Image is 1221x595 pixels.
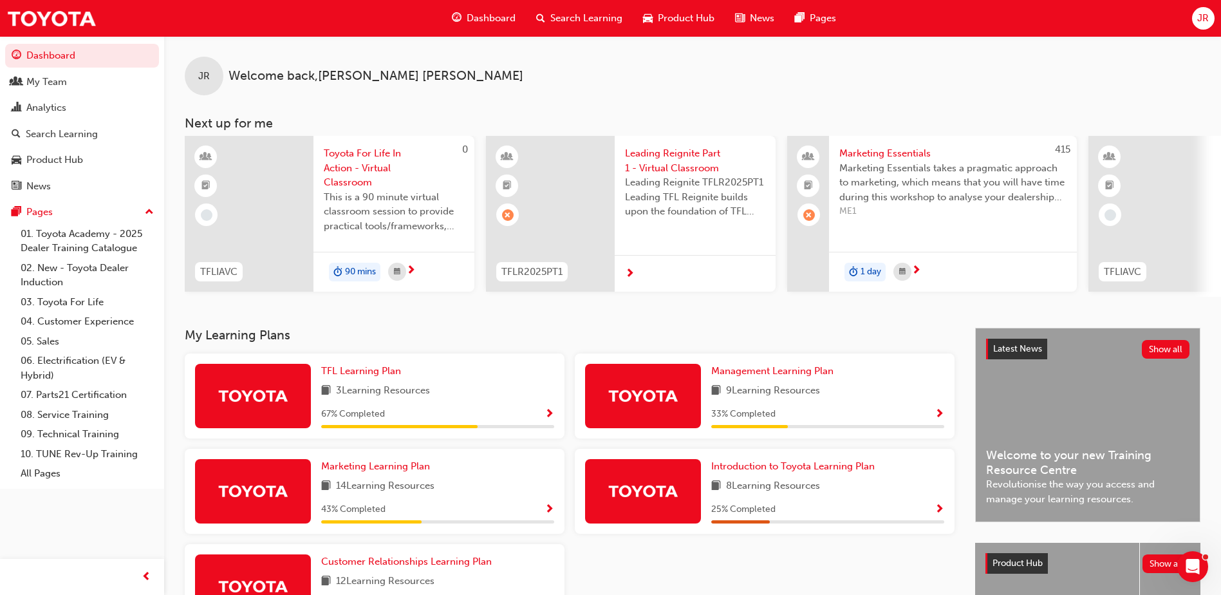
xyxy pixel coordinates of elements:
span: car-icon [643,10,653,26]
a: Dashboard [5,44,159,68]
span: 12 Learning Resources [336,574,434,590]
a: 07. Parts21 Certification [15,385,159,405]
span: news-icon [735,10,745,26]
span: 9 Learning Resources [726,383,820,399]
a: News [5,175,159,198]
span: Show Progress [545,409,554,420]
span: Latest News [993,343,1042,354]
span: Welcome back , [PERSON_NAME] [PERSON_NAME] [228,69,523,84]
span: book-icon [321,478,331,495]
a: Management Learning Plan [711,364,839,379]
span: news-icon [12,181,21,193]
a: Product HubShow all [985,553,1190,574]
a: Product Hub [5,148,159,172]
button: Show all [1142,554,1191,573]
span: 14 Learning Resources [336,478,434,495]
span: Marketing Learning Plan [321,460,430,472]
img: Trak [608,384,678,407]
span: 67 % Completed [321,407,385,422]
span: Customer Relationships Learning Plan [321,556,492,567]
span: Show Progress [545,504,554,516]
span: Leading Reignite TFLR2025PT1 Leading TFL Reignite builds upon the foundation of TFL Reignite, rea... [625,175,765,219]
span: Product Hub [658,11,714,26]
span: 33 % Completed [711,407,776,422]
span: people-icon [12,77,21,88]
h3: My Learning Plans [185,328,955,343]
img: Trak [218,384,288,407]
span: TFLR2025PT1 [501,265,563,279]
a: 415Marketing EssentialsMarketing Essentials takes a pragmatic approach to marketing, which means ... [787,136,1077,292]
span: search-icon [12,129,21,140]
span: News [750,11,774,26]
span: booktick-icon [503,178,512,194]
span: car-icon [12,155,21,166]
button: Show Progress [935,502,944,518]
a: pages-iconPages [785,5,846,32]
span: Marketing Essentials [839,146,1067,161]
span: book-icon [321,574,331,590]
span: guage-icon [12,50,21,62]
a: guage-iconDashboard [442,5,526,32]
span: book-icon [321,383,331,399]
span: guage-icon [452,10,461,26]
a: 04. Customer Experience [15,312,159,332]
button: JR [1192,7,1215,30]
span: book-icon [711,478,721,495]
span: calendar-icon [394,264,400,280]
a: 10. TUNE Rev-Up Training [15,444,159,464]
button: Show Progress [935,406,944,422]
a: search-iconSearch Learning [526,5,633,32]
span: Leading Reignite Part 1 - Virtual Classroom [625,146,765,175]
span: pages-icon [795,10,805,26]
span: ME1 [839,204,1067,219]
span: 3 Learning Resources [336,383,430,399]
span: 0 [462,144,468,155]
a: My Team [5,70,159,94]
div: Pages [26,205,53,220]
span: pages-icon [12,207,21,218]
span: learningRecordVerb_ABSENT-icon [502,209,514,221]
a: 01. Toyota Academy - 2025 Dealer Training Catalogue [15,224,159,258]
span: learningResourceType_INSTRUCTOR_LED-icon [1105,149,1114,165]
a: 05. Sales [15,332,159,352]
span: duration-icon [849,264,858,281]
div: Product Hub [26,153,83,167]
span: Management Learning Plan [711,365,834,377]
button: DashboardMy TeamAnalyticsSearch LearningProduct HubNews [5,41,159,200]
span: 25 % Completed [711,502,776,517]
iframe: Intercom live chat [1177,551,1208,582]
span: Introduction to Toyota Learning Plan [711,460,875,472]
span: next-icon [406,265,416,277]
a: Marketing Learning Plan [321,459,435,474]
span: Marketing Essentials takes a pragmatic approach to marketing, which means that you will have time... [839,161,1067,205]
span: Show Progress [935,409,944,420]
span: 415 [1055,144,1070,155]
span: Pages [810,11,836,26]
span: learningResourceType_INSTRUCTOR_LED-icon [503,149,512,165]
a: Introduction to Toyota Learning Plan [711,459,880,474]
span: learningRecordVerb_NONE-icon [1104,209,1116,221]
span: learningRecordVerb_NONE-icon [201,209,212,221]
a: All Pages [15,464,159,484]
span: TFLIAVC [200,265,238,279]
button: Pages [5,200,159,224]
a: TFLR2025PT1Leading Reignite Part 1 - Virtual ClassroomLeading Reignite TFLR2025PT1 Leading TFL Re... [486,136,776,292]
span: learningRecordVerb_ABSENT-icon [803,209,815,221]
a: Latest NewsShow all [986,339,1189,359]
a: 08. Service Training [15,405,159,425]
span: Search Learning [550,11,622,26]
span: Product Hub [993,558,1043,569]
a: car-iconProduct Hub [633,5,725,32]
img: Trak [6,4,97,33]
button: Show Progress [545,406,554,422]
span: 43 % Completed [321,502,386,517]
span: book-icon [711,383,721,399]
span: booktick-icon [1105,178,1114,194]
button: Show Progress [545,502,554,518]
span: search-icon [536,10,545,26]
span: 8 Learning Resources [726,478,820,495]
span: up-icon [145,204,154,221]
h3: Next up for me [164,116,1221,131]
a: 09. Technical Training [15,424,159,444]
